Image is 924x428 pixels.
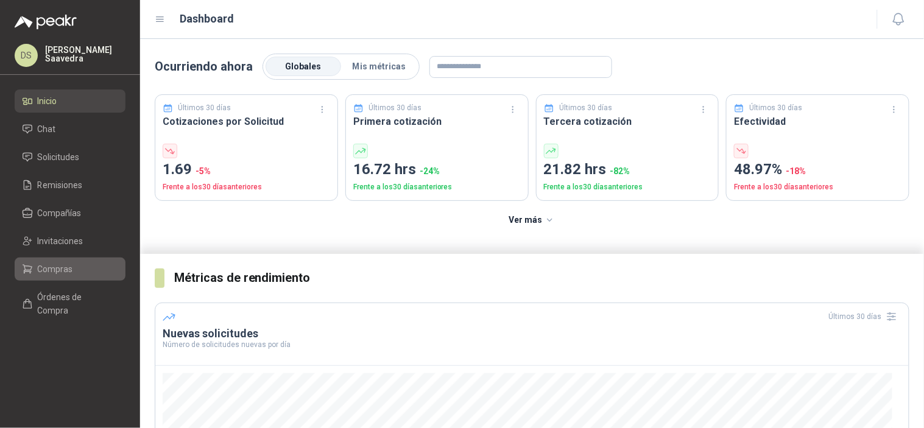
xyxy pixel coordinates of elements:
[163,341,901,348] p: Número de solicitudes nuevas por día
[38,178,83,192] span: Remisiones
[544,158,711,181] p: 21.82 hrs
[353,181,521,193] p: Frente a los 30 días anteriores
[610,166,630,176] span: -82 %
[163,181,330,193] p: Frente a los 30 días anteriores
[15,174,125,197] a: Remisiones
[829,307,901,326] div: Últimos 30 días
[178,102,231,114] p: Últimos 30 días
[502,208,562,233] button: Ver más
[45,46,125,63] p: [PERSON_NAME] Saavedra
[38,234,83,248] span: Invitaciones
[734,114,901,129] h3: Efectividad
[734,158,901,181] p: 48.97%
[15,15,77,29] img: Logo peakr
[15,89,125,113] a: Inicio
[353,114,521,129] h3: Primera cotización
[163,114,330,129] h3: Cotizaciones por Solicitud
[15,146,125,169] a: Solicitudes
[163,326,901,341] h3: Nuevas solicitudes
[559,102,612,114] p: Últimos 30 días
[369,102,421,114] p: Últimos 30 días
[544,114,711,129] h3: Tercera cotización
[15,118,125,141] a: Chat
[196,166,211,176] span: -5 %
[353,158,521,181] p: 16.72 hrs
[544,181,711,193] p: Frente a los 30 días anteriores
[286,61,322,71] span: Globales
[180,10,235,27] h1: Dashboard
[38,290,114,317] span: Órdenes de Compra
[786,166,806,176] span: -18 %
[15,230,125,253] a: Invitaciones
[15,286,125,322] a: Órdenes de Compra
[734,181,901,193] p: Frente a los 30 días anteriores
[15,44,38,67] div: DS
[155,57,253,76] p: Ocurriendo ahora
[15,258,125,281] a: Compras
[38,262,73,276] span: Compras
[38,206,82,220] span: Compañías
[38,150,80,164] span: Solicitudes
[15,202,125,225] a: Compañías
[38,122,56,136] span: Chat
[38,94,57,108] span: Inicio
[420,166,440,176] span: -24 %
[352,61,406,71] span: Mis métricas
[163,158,330,181] p: 1.69
[750,102,803,114] p: Últimos 30 días
[174,268,909,287] h3: Métricas de rendimiento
